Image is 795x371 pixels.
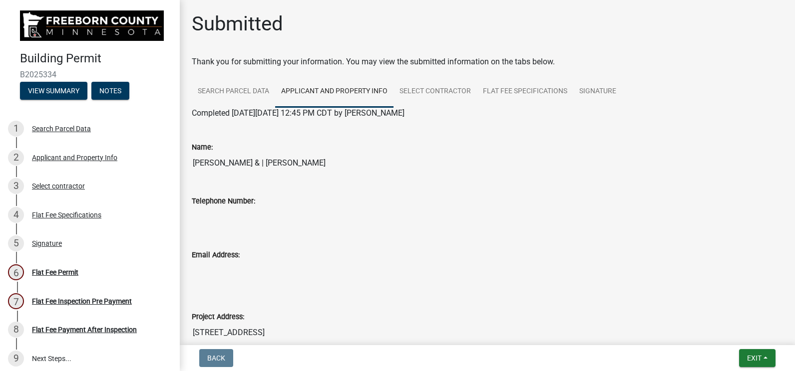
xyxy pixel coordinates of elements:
[91,87,129,95] wm-modal-confirm: Notes
[275,76,394,108] a: Applicant and Property Info
[32,154,117,161] div: Applicant and Property Info
[20,51,172,66] h4: Building Permit
[8,293,24,309] div: 7
[477,76,573,108] a: Flat Fee Specifications
[8,351,24,367] div: 9
[394,76,477,108] a: Select contractor
[8,121,24,137] div: 1
[739,349,776,367] button: Exit
[8,264,24,280] div: 6
[32,326,137,333] div: Flat Fee Payment After Inspection
[747,354,762,362] span: Exit
[32,211,101,218] div: Flat Fee Specifications
[192,56,783,68] div: Thank you for submitting your information. You may view the submitted information on the tabs below.
[20,87,87,95] wm-modal-confirm: Summary
[20,82,87,100] button: View Summary
[192,198,255,205] label: Telephone Number:
[20,70,160,79] span: B2025334
[32,183,85,189] div: Select contractor
[20,10,164,41] img: Freeborn County, Minnesota
[32,125,91,132] div: Search Parcel Data
[192,108,404,118] span: Completed [DATE][DATE] 12:45 PM CDT by [PERSON_NAME]
[8,150,24,166] div: 2
[207,354,225,362] span: Back
[199,349,233,367] button: Back
[192,12,283,36] h1: Submitted
[32,240,62,247] div: Signature
[192,144,213,151] label: Name:
[192,76,275,108] a: Search Parcel Data
[8,235,24,251] div: 5
[192,314,244,321] label: Project Address:
[32,269,78,276] div: Flat Fee Permit
[192,252,240,259] label: Email Address:
[8,207,24,223] div: 4
[91,82,129,100] button: Notes
[573,76,622,108] a: Signature
[8,322,24,338] div: 8
[8,178,24,194] div: 3
[32,298,132,305] div: Flat Fee Inspection Pre Payment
